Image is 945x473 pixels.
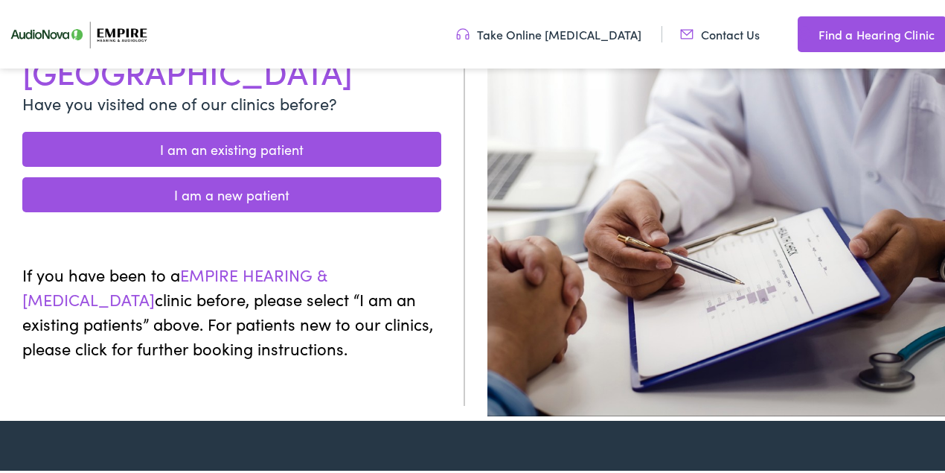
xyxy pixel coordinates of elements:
a: Take Online [MEDICAL_DATA] [456,25,641,41]
a: Contact Us [680,25,760,41]
span: EMPIRE HEARING & [MEDICAL_DATA] [22,261,327,309]
img: utility icon [680,25,693,41]
img: utility icon [456,25,470,41]
p: Have you visited one of our clinics before? [22,89,441,114]
a: I am an existing patient [22,130,441,165]
img: utility icon [798,24,811,42]
p: If you have been to a clinic before, please select “I am an existing patients” above. For patient... [22,261,441,359]
a: I am a new patient [22,176,441,211]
